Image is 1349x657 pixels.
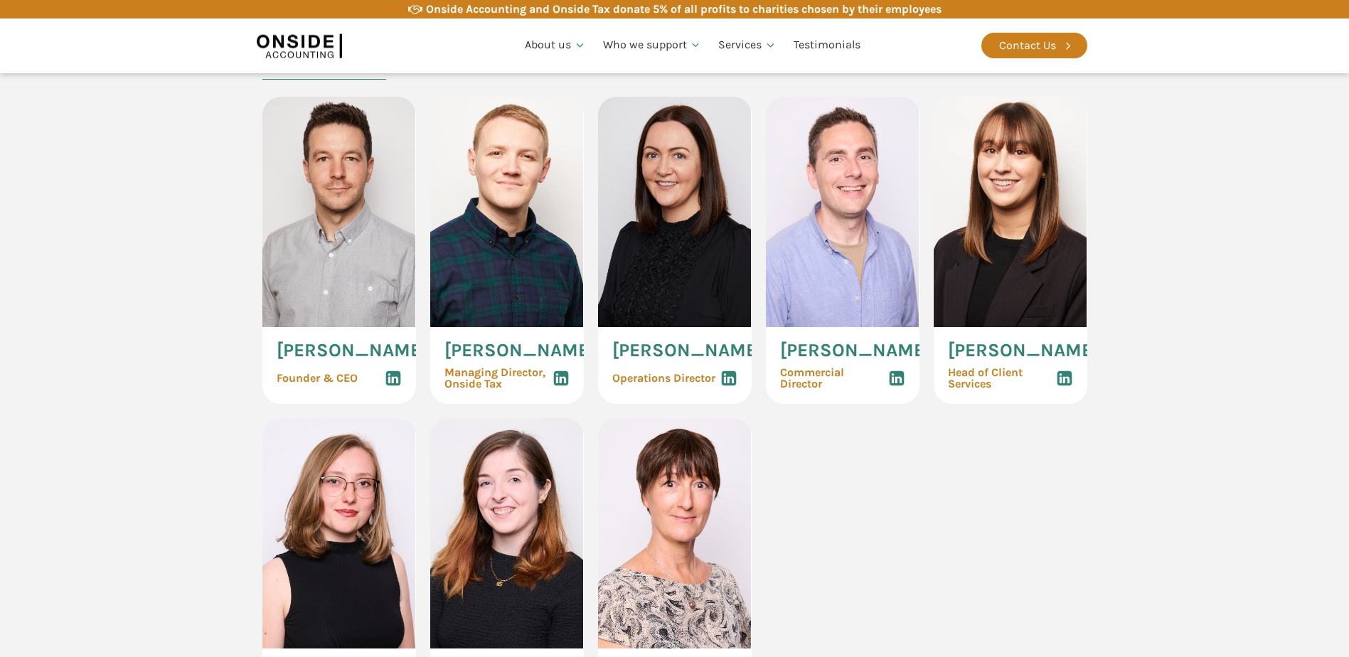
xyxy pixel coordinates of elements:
[594,21,710,70] a: Who we support
[785,21,869,70] a: Testimonials
[612,373,715,384] span: Operations Director
[780,341,931,360] span: [PERSON_NAME]
[444,341,595,360] span: [PERSON_NAME]
[981,33,1087,58] a: Contact Us
[710,21,785,70] a: Services
[277,341,427,360] span: [PERSON_NAME]
[277,373,358,384] span: Founder & CEO
[780,367,888,390] span: Commercial Director
[948,341,1099,360] span: [PERSON_NAME]
[612,341,763,360] span: [PERSON_NAME]
[257,29,342,62] img: Onside Accounting
[999,36,1056,55] div: Contact Us
[948,367,1056,390] span: Head of Client Services
[444,367,545,390] span: Managing Director, Onside Tax
[516,21,594,70] a: About us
